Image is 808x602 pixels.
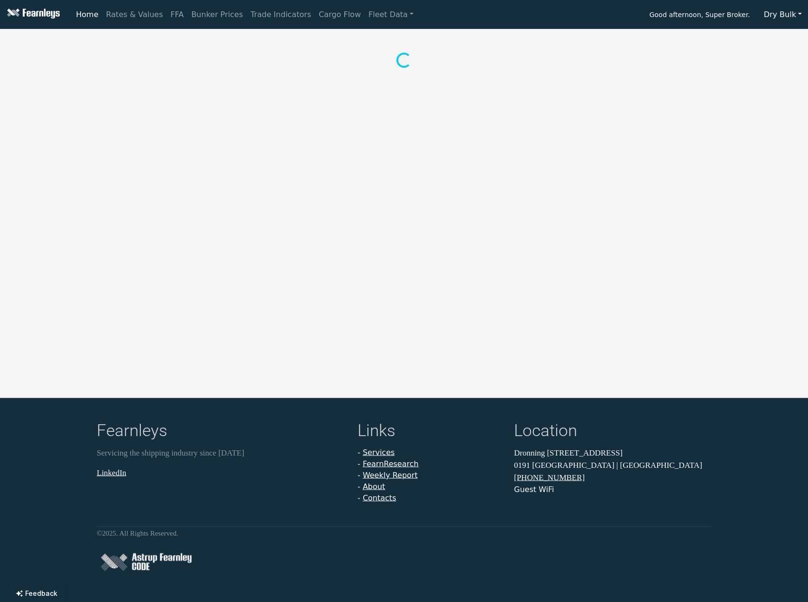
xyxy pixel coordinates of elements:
[97,529,178,537] small: © 2025 . All Rights Reserved.
[358,421,503,443] h4: Links
[315,5,365,24] a: Cargo Flow
[514,447,711,459] p: Dronning [STREET_ADDRESS]
[187,5,247,24] a: Bunker Prices
[72,5,102,24] a: Home
[514,459,711,471] p: 0191 [GEOGRAPHIC_DATA] | [GEOGRAPHIC_DATA]
[758,6,808,24] button: Dry Bulk
[363,448,395,457] a: Services
[97,447,346,459] p: Servicing the shipping industry since [DATE]
[97,421,346,443] h4: Fearnleys
[514,484,554,495] button: Guest WiFi
[514,421,711,443] h4: Location
[358,447,503,458] li: -
[363,459,419,468] a: FearnResearch
[358,481,503,493] li: -
[102,5,167,24] a: Rates & Values
[167,5,188,24] a: FFA
[358,458,503,470] li: -
[363,471,418,480] a: Weekly Report
[365,5,417,24] a: Fleet Data
[358,493,503,504] li: -
[5,9,60,20] img: Fearnleys Logo
[363,493,396,502] a: Contacts
[358,470,503,481] li: -
[649,8,750,24] span: Good afternoon, Super Broker.
[97,468,126,477] a: LinkedIn
[363,482,385,491] a: About
[514,473,585,482] a: [PHONE_NUMBER]
[247,5,315,24] a: Trade Indicators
